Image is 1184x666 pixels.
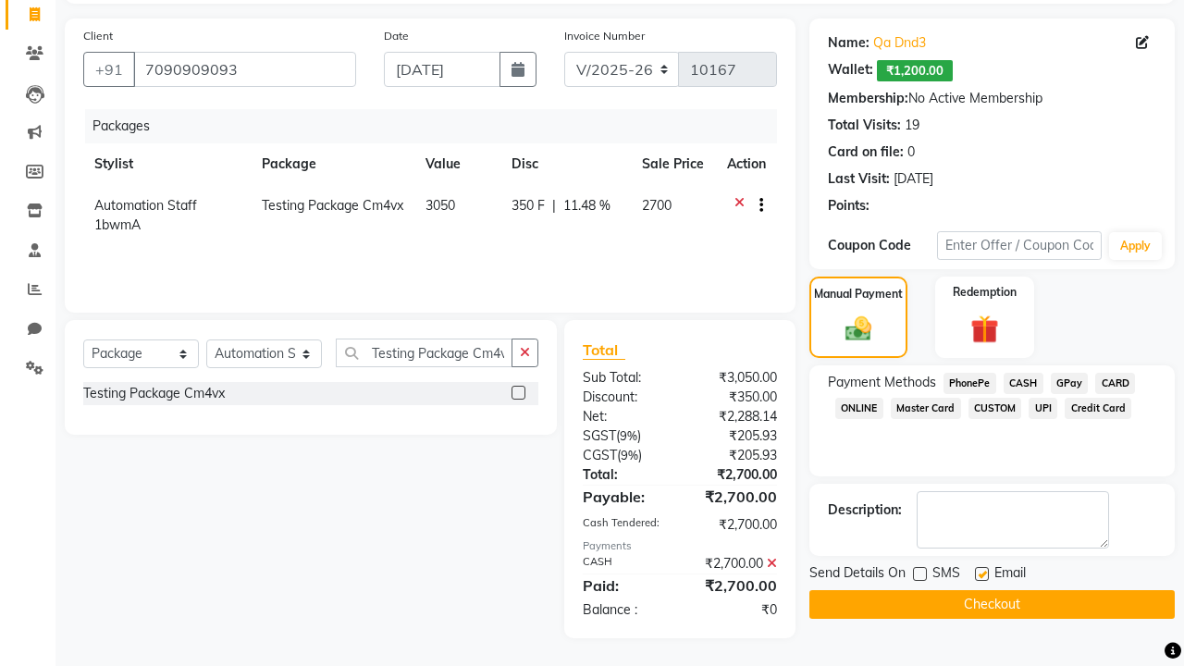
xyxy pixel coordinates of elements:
[251,143,415,185] th: Package
[680,554,791,573] div: ₹2,700.00
[828,89,908,108] div: Membership:
[569,388,680,407] div: Discount:
[384,28,409,44] label: Date
[83,143,251,185] th: Stylist
[642,197,672,214] span: 2700
[680,486,791,508] div: ₹2,700.00
[680,407,791,426] div: ₹2,288.14
[828,116,901,135] div: Total Visits:
[621,448,638,462] span: 9%
[809,590,1175,619] button: Checkout
[680,515,791,535] div: ₹2,700.00
[1109,232,1162,260] button: Apply
[336,339,512,367] input: Search
[937,231,1102,260] input: Enter Offer / Coupon Code
[569,600,680,620] div: Balance :
[552,196,556,216] span: |
[83,52,135,87] button: +91
[835,398,883,419] span: ONLINE
[680,446,791,465] div: ₹205.93
[583,427,616,444] span: SGST
[569,486,680,508] div: Payable:
[620,428,637,443] span: 9%
[1004,373,1043,394] span: CASH
[563,196,610,216] span: 11.48 %
[569,368,680,388] div: Sub Total:
[631,143,716,185] th: Sale Price
[1029,398,1057,419] span: UPI
[85,109,791,143] div: Packages
[569,554,680,573] div: CASH
[569,574,680,597] div: Paid:
[133,52,356,87] input: Search by Name/Mobile/Email/Code
[828,373,936,392] span: Payment Methods
[262,197,403,214] span: Testing Package Cm4vx
[907,142,915,162] div: 0
[680,600,791,620] div: ₹0
[828,500,902,520] div: Description:
[828,60,873,81] div: Wallet:
[837,314,881,344] img: _cash.svg
[968,398,1022,419] span: CUSTOM
[680,388,791,407] div: ₹350.00
[583,447,617,463] span: CGST
[680,368,791,388] div: ₹3,050.00
[680,426,791,446] div: ₹205.93
[569,465,680,485] div: Total:
[828,196,869,216] div: Points:
[583,538,777,554] div: Payments
[569,515,680,535] div: Cash Tendered:
[414,143,500,185] th: Value
[425,197,455,214] span: 3050
[83,384,225,403] div: Testing Package Cm4vx
[828,169,890,189] div: Last Visit:
[814,286,903,302] label: Manual Payment
[932,563,960,586] span: SMS
[680,465,791,485] div: ₹2,700.00
[828,142,904,162] div: Card on file:
[512,196,545,216] span: 350 F
[994,563,1026,586] span: Email
[583,340,625,360] span: Total
[891,398,961,419] span: Master Card
[1065,398,1131,419] span: Credit Card
[828,89,1156,108] div: No Active Membership
[1095,373,1135,394] span: CARD
[809,563,906,586] span: Send Details On
[716,143,777,185] th: Action
[1051,373,1089,394] span: GPay
[83,28,113,44] label: Client
[828,33,869,53] div: Name:
[962,312,1008,347] img: _gift.svg
[905,116,919,135] div: 19
[828,236,937,255] div: Coupon Code
[873,33,926,53] a: Qa Dnd3
[877,60,953,81] span: ₹1,200.00
[894,169,933,189] div: [DATE]
[564,28,645,44] label: Invoice Number
[943,373,996,394] span: PhonePe
[680,574,791,597] div: ₹2,700.00
[953,284,1017,301] label: Redemption
[500,143,631,185] th: Disc
[569,407,680,426] div: Net:
[569,446,680,465] div: ( )
[94,197,197,233] span: Automation Staff 1bwmA
[569,426,680,446] div: ( )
